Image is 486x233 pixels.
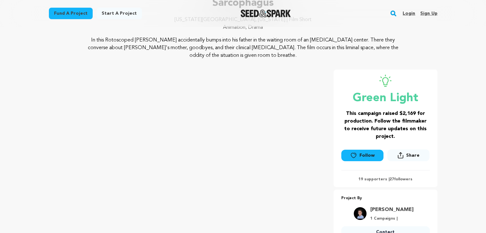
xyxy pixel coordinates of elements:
[49,24,437,31] p: Animation, Drama
[370,216,413,221] p: 1 Campaigns |
[390,177,394,181] span: 27
[387,149,429,161] button: Share
[341,177,430,182] p: 19 supporters | followers
[241,10,291,17] img: Seed&Spark Logo Dark Mode
[241,10,291,17] a: Seed&Spark Homepage
[370,206,413,214] a: Goto Jacob Pearl profile
[406,152,420,159] span: Share
[341,150,383,161] a: Follow
[354,207,366,220] img: c0519d76e2d221bd.jpg
[341,195,430,202] p: Project By
[88,36,398,59] p: In this Rotoscoped [PERSON_NAME] accidentally bumps into his father in the waiting room of an [ME...
[387,149,429,164] span: Share
[341,92,430,105] p: Green Light
[49,8,93,19] a: Fund a project
[403,8,415,19] a: Login
[96,8,142,19] a: Start a project
[341,110,430,140] h3: This campaign raised $2,169 for production. Follow the filmmaker to receive future updates on thi...
[420,8,437,19] a: Sign up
